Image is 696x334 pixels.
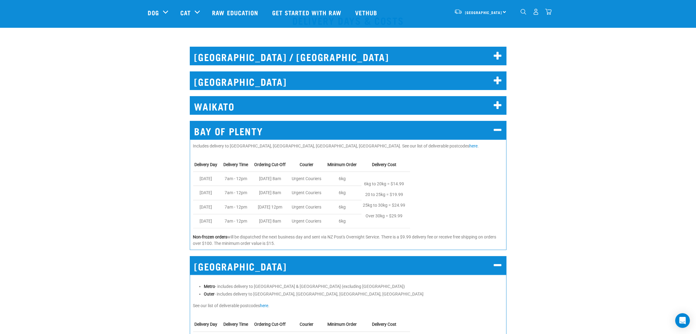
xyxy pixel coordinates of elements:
[326,186,362,200] td: 6kg
[193,234,228,239] strong: Non-frozen orders
[193,143,503,149] p: Includes delivery to [GEOGRAPHIC_DATA], [GEOGRAPHIC_DATA], [GEOGRAPHIC_DATA], [GEOGRAPHIC_DATA]. ...
[465,11,502,13] span: [GEOGRAPHIC_DATA]
[222,172,253,186] td: 7am - 12pm
[195,322,218,327] strong: Delivery Day
[266,0,349,25] a: Get started with Raw
[254,162,286,167] strong: Ordering Cut-Off
[204,284,215,289] strong: Metro
[193,200,222,214] td: [DATE]
[193,214,222,228] td: [DATE]
[206,0,266,25] a: Raw Education
[148,8,159,17] a: Dog
[254,322,286,327] strong: Ordering Cut-Off
[533,9,539,15] img: user.png
[190,47,507,65] h2: [GEOGRAPHIC_DATA] / [GEOGRAPHIC_DATA]
[328,322,357,327] strong: Minimum Order
[180,8,191,17] a: Cat
[521,9,526,15] img: home-icon-1@2x.png
[372,162,396,167] strong: Delivery Cost
[290,214,326,228] td: Urgent Couriers
[193,303,503,309] p: See our list of deliverable postcodes .
[224,322,248,327] strong: Delivery Time
[222,186,253,200] td: 7am - 12pm
[290,172,326,186] td: Urgent Couriers
[222,200,253,214] td: 7am - 12pm
[204,283,503,290] li: - includes delivery to [GEOGRAPHIC_DATA] & [GEOGRAPHIC_DATA] (excluding [GEOGRAPHIC_DATA])
[193,172,222,186] td: [DATE]
[349,0,385,25] a: Vethub
[253,186,290,200] td: [DATE] 8am
[190,121,507,140] h2: BAY OF PLENTY
[195,162,218,167] strong: Delivery Day
[190,96,507,115] h2: WAIKATO
[204,292,215,296] strong: Outer
[260,303,269,308] a: here
[326,172,362,186] td: 6kg
[470,143,478,148] a: here
[190,256,507,275] h2: [GEOGRAPHIC_DATA]
[675,313,690,328] div: Open Intercom Messenger
[328,162,357,167] strong: Minimum Order
[372,322,396,327] strong: Delivery Cost
[326,200,362,214] td: 6kg
[290,186,326,200] td: Urgent Couriers
[190,71,507,90] h2: [GEOGRAPHIC_DATA]
[290,200,326,214] td: Urgent Couriers
[204,291,503,297] li: - includes delivery to [GEOGRAPHIC_DATA], [GEOGRAPHIC_DATA], [GEOGRAPHIC_DATA], [GEOGRAPHIC_DATA]
[193,234,503,247] p: will be dispatched the next business day and sent via NZ Post's Overnight Service. There is a $9....
[253,214,290,228] td: [DATE] 8am
[545,9,552,15] img: home-icon@2x.png
[253,172,290,186] td: [DATE] 8am
[222,214,253,228] td: 7am - 12pm
[300,322,314,327] strong: Courier
[193,186,222,200] td: [DATE]
[326,214,362,228] td: 6kg
[253,200,290,214] td: [DATE] 12pm
[300,162,314,167] strong: Courier
[454,9,462,14] img: van-moving.png
[363,179,406,222] p: 6kg to 20kg = $14.99 20 to 25kg = $19.99 25kg to 30kg = $24.99 Over 30kg = $29.99
[224,162,248,167] strong: Delivery Time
